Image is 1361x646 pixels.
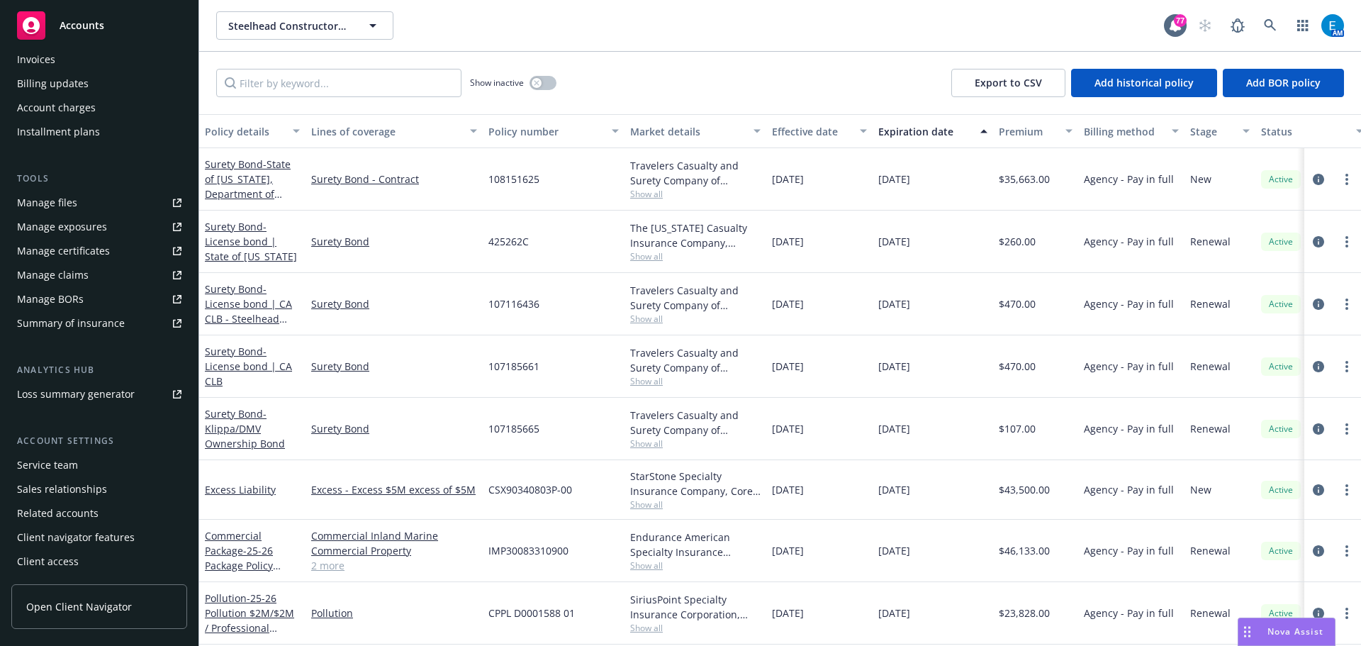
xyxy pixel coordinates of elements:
[1190,172,1211,186] span: New
[11,363,187,377] div: Analytics hub
[11,434,187,448] div: Account settings
[1238,618,1335,646] button: Nova Assist
[772,421,804,436] span: [DATE]
[630,438,761,450] span: Show all
[1223,69,1344,97] button: Add BOR policy
[26,599,132,614] span: Open Client Navigator
[311,528,477,543] a: Commercial Inland Marine
[1310,171,1327,188] a: circleInformation
[772,606,804,620] span: [DATE]
[205,483,276,496] a: Excess Liability
[630,345,761,375] div: Travelers Casualty and Surety Company of America, Travelers Insurance
[488,359,539,374] span: 107185661
[205,407,285,450] span: - Klippa/DMV Ownership Bond
[1191,11,1219,40] a: Start snowing
[205,157,291,216] a: Surety Bond
[306,114,483,148] button: Lines of coverage
[1267,545,1295,557] span: Active
[1338,358,1355,375] a: more
[17,216,107,238] div: Manage exposures
[488,606,575,620] span: CPPL D0001588 01
[878,172,910,186] span: [DATE]
[60,20,104,31] span: Accounts
[488,124,603,139] div: Policy number
[205,220,297,263] span: - License bond | State of [US_STATE]
[17,121,100,143] div: Installment plans
[1310,233,1327,250] a: circleInformation
[17,96,96,119] div: Account charges
[311,359,477,374] a: Surety Bond
[1190,421,1231,436] span: Renewal
[999,421,1036,436] span: $107.00
[17,383,135,406] div: Loss summary generator
[999,543,1050,558] span: $46,133.00
[1267,423,1295,435] span: Active
[1084,359,1174,374] span: Agency - Pay in full
[311,482,477,497] a: Excess - Excess $5M excess of $5M
[205,282,292,340] a: Surety Bond
[17,72,89,95] div: Billing updates
[630,622,761,634] span: Show all
[1190,234,1231,249] span: Renewal
[1310,542,1327,559] a: circleInformation
[878,296,910,311] span: [DATE]
[878,606,910,620] span: [DATE]
[1338,605,1355,622] a: more
[999,359,1036,374] span: $470.00
[11,96,187,119] a: Account charges
[311,606,477,620] a: Pollution
[1321,14,1344,37] img: photo
[11,121,187,143] a: Installment plans
[11,6,187,45] a: Accounts
[17,312,125,335] div: Summary of insurance
[17,454,78,477] div: Service team
[993,114,1078,148] button: Premium
[630,592,761,622] div: SiriusPoint Specialty Insurance Corporation, SiriusPoint, RT Specialty Insurance Services, LLC (R...
[11,383,187,406] a: Loss summary generator
[1084,543,1174,558] span: Agency - Pay in full
[1261,124,1348,139] div: Status
[772,124,851,139] div: Effective date
[17,288,84,311] div: Manage BORs
[1310,605,1327,622] a: circleInformation
[1190,359,1231,374] span: Renewal
[205,124,284,139] div: Policy details
[488,296,539,311] span: 107116436
[11,312,187,335] a: Summary of insurance
[999,234,1036,249] span: $260.00
[999,296,1036,311] span: $470.00
[951,69,1065,97] button: Export to CSV
[11,478,187,501] a: Sales relationships
[1174,14,1187,27] div: 77
[873,114,993,148] button: Expiration date
[630,124,745,139] div: Market details
[975,76,1042,89] span: Export to CSV
[488,421,539,436] span: 107185665
[878,124,972,139] div: Expiration date
[228,18,351,33] span: Steelhead Constructors Inc.
[11,172,187,186] div: Tools
[1190,482,1211,497] span: New
[630,221,761,250] div: The [US_STATE] Casualty Insurance Company, Liberty Mutual
[1256,11,1284,40] a: Search
[1084,124,1163,139] div: Billing method
[630,469,761,499] div: StarStone Specialty Insurance Company, Core Specialty, Shepherd Specialty Insurance Services Inc
[630,408,761,438] div: Travelers Casualty and Surety Company of America, Travelers Insurance
[630,530,761,559] div: Endurance American Specialty Insurance Company, Sompo International
[205,529,286,602] a: Commercial Package
[205,544,286,602] span: - 25-26 Package Policy (Prop/IM) - COMP Rated
[1190,606,1231,620] span: Renewal
[630,188,761,200] span: Show all
[630,375,761,387] span: Show all
[1310,481,1327,499] a: circleInformation
[878,543,910,558] span: [DATE]
[11,240,187,262] a: Manage certificates
[11,502,187,525] a: Related accounts
[1246,76,1321,89] span: Add BOR policy
[205,407,285,450] a: Surety Bond
[11,72,187,95] a: Billing updates
[17,526,135,549] div: Client navigator features
[999,124,1057,139] div: Premium
[17,550,79,573] div: Client access
[205,345,292,388] span: - License bond | CA CLB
